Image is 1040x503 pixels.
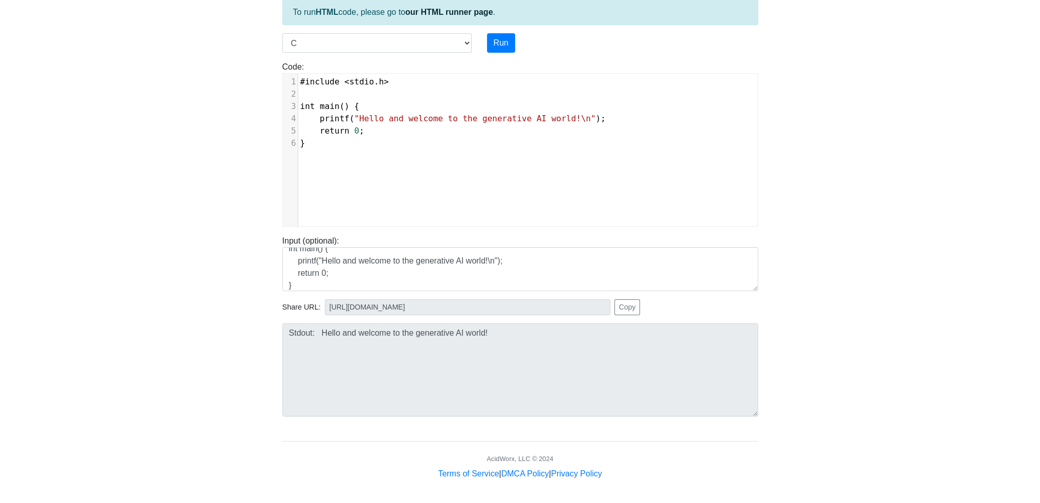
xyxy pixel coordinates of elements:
[405,8,493,16] a: our HTML runner page
[283,76,298,88] div: 1
[300,126,364,136] span: ;
[384,77,389,86] span: >
[283,125,298,137] div: 5
[486,454,553,464] div: AcidWorx, LLC © 2024
[300,114,606,123] span: ( );
[283,100,298,113] div: 3
[320,126,349,136] span: return
[275,235,766,291] div: Input (optional):
[614,299,640,315] button: Copy
[300,138,305,148] span: }
[300,77,389,86] span: .
[320,114,349,123] span: printf
[300,101,315,111] span: int
[501,469,549,478] a: DMCA Policy
[283,113,298,125] div: 4
[316,8,338,16] strong: HTML
[379,77,384,86] span: h
[551,469,602,478] a: Privacy Policy
[325,299,610,315] input: No share available yet
[300,77,340,86] span: #include
[344,77,349,86] span: <
[354,126,359,136] span: 0
[282,302,321,313] span: Share URL:
[438,469,499,478] a: Terms of Service
[320,101,340,111] span: main
[349,77,374,86] span: stdio
[300,101,360,111] span: () {
[487,33,515,53] button: Run
[283,88,298,100] div: 2
[354,114,595,123] span: "Hello and welcome to the generative AI world!\n"
[438,468,602,480] div: | |
[275,61,766,227] div: Code:
[283,137,298,149] div: 6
